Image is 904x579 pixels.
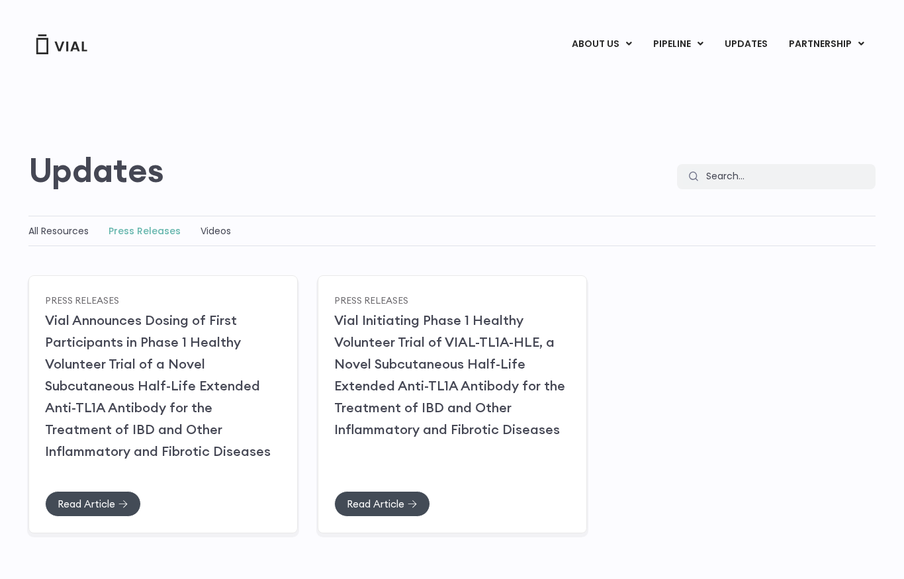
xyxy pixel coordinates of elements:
[714,33,778,56] a: UPDATES
[643,33,713,56] a: PIPELINEMenu Toggle
[28,151,164,189] h2: Updates
[334,294,408,306] a: Press Releases
[561,33,642,56] a: ABOUT USMenu Toggle
[347,499,404,509] span: Read Article
[35,34,88,54] img: Vial Logo
[28,224,89,238] a: All Resources
[45,491,141,517] a: Read Article
[45,294,119,306] a: Press Releases
[334,312,565,437] a: Vial Initiating Phase 1 Healthy Volunteer Trial of VIAL-TL1A-HLE, a Novel Subcutaneous Half-Life ...
[698,164,876,189] input: Search...
[58,499,115,509] span: Read Article
[201,224,231,238] a: Videos
[778,33,875,56] a: PARTNERSHIPMenu Toggle
[109,224,181,238] a: Press Releases
[45,312,271,459] a: Vial Announces Dosing of First Participants in Phase 1 Healthy Volunteer Trial of a Novel Subcuta...
[334,491,430,517] a: Read Article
